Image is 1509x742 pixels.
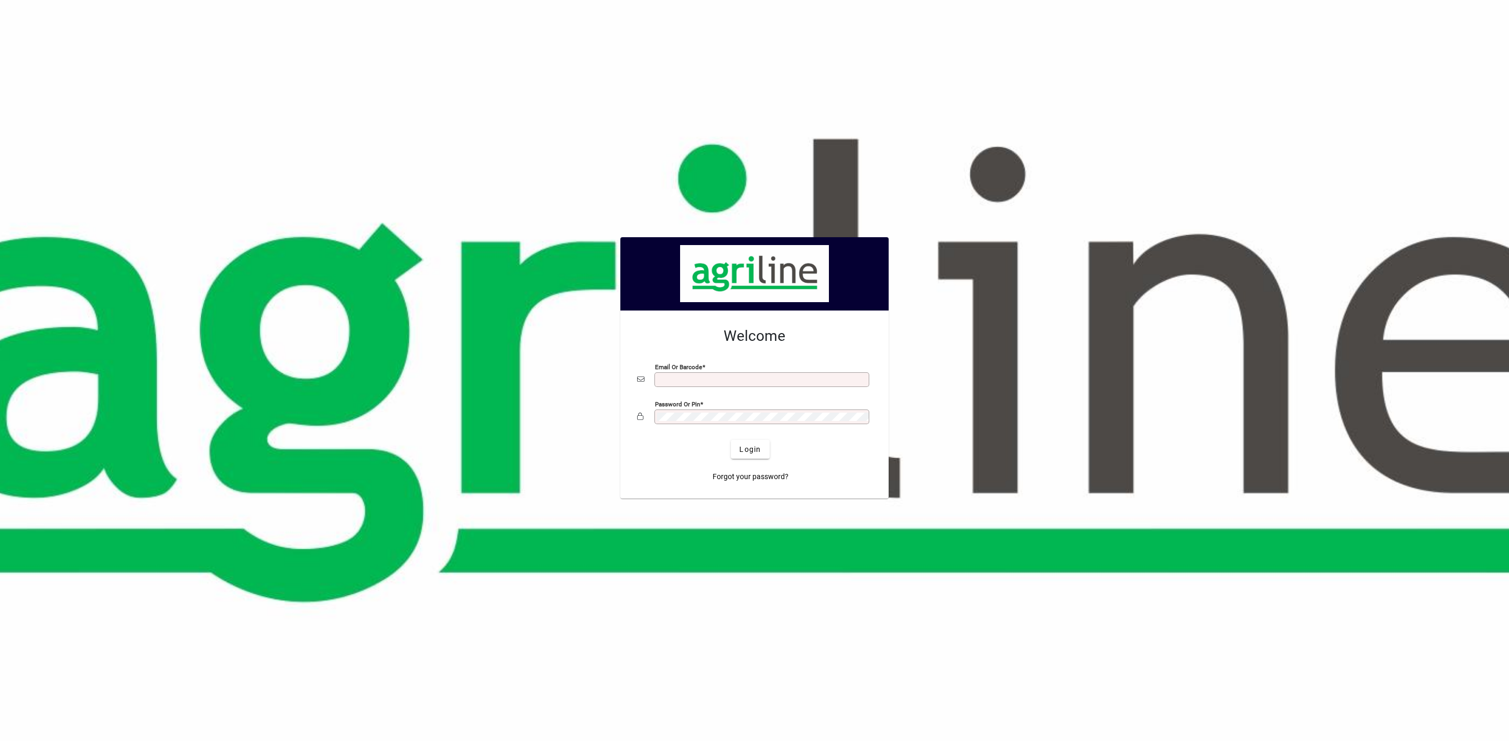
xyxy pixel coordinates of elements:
[731,440,769,459] button: Login
[708,467,793,486] a: Forgot your password?
[655,363,702,371] mat-label: Email or Barcode
[655,401,700,408] mat-label: Password or Pin
[739,444,761,455] span: Login
[713,471,789,482] span: Forgot your password?
[637,327,872,345] h2: Welcome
